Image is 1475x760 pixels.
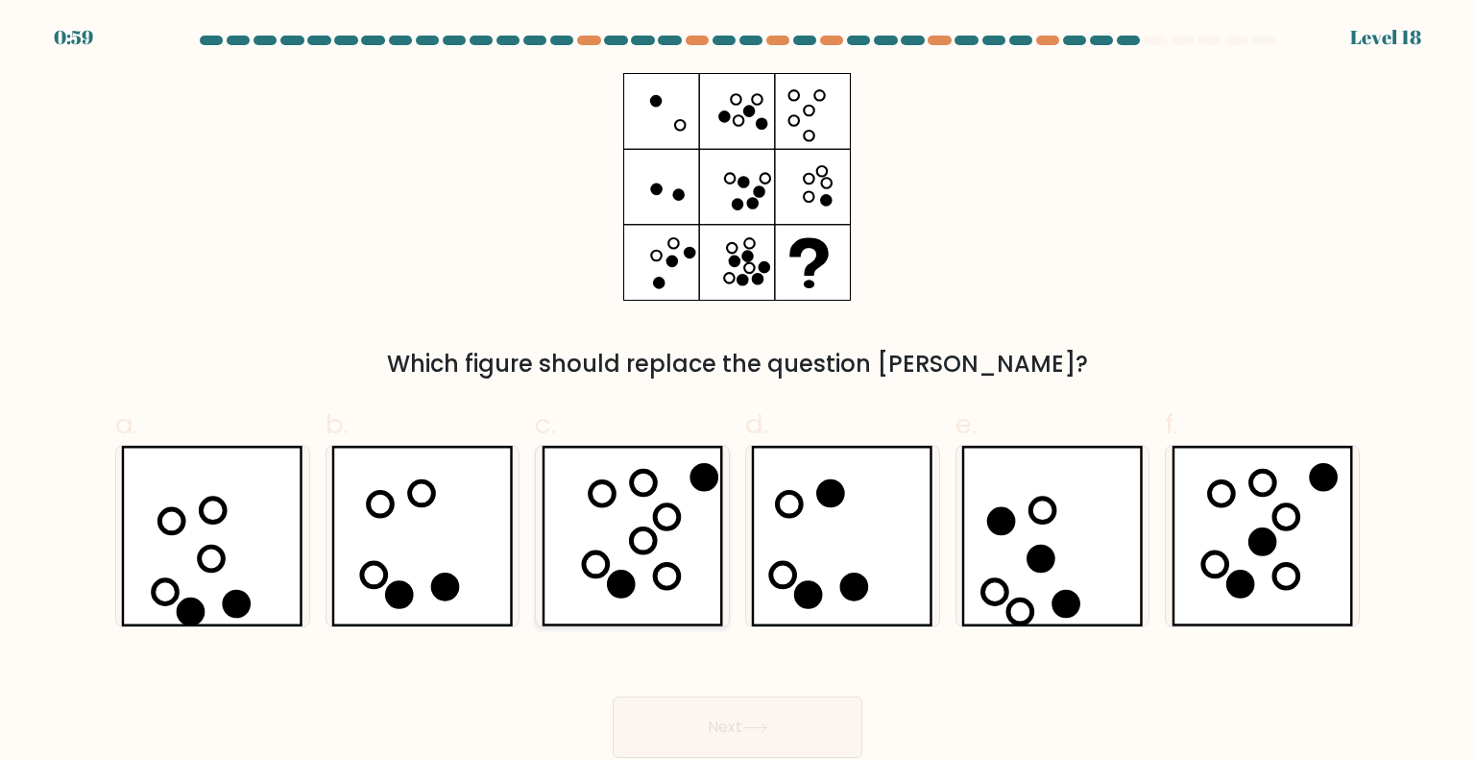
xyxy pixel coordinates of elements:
[1350,23,1421,52] div: Level 18
[535,405,556,443] span: c.
[955,405,977,443] span: e.
[613,697,862,758] button: Next
[326,405,349,443] span: b.
[115,405,138,443] span: a.
[54,23,93,52] div: 0:59
[1165,405,1178,443] span: f.
[745,405,768,443] span: d.
[127,347,1348,381] div: Which figure should replace the question [PERSON_NAME]?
